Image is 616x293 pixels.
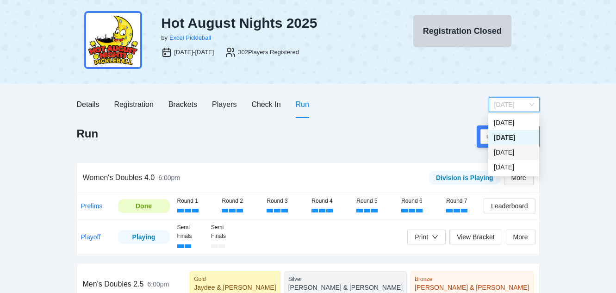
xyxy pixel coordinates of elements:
[407,230,446,244] button: Print
[506,230,535,244] button: More
[158,174,180,181] span: 6:00pm
[77,99,100,110] div: Details
[267,197,304,206] div: Round 3
[194,275,276,283] div: Gold
[125,232,163,242] div: Playing
[212,99,236,110] div: Players
[413,15,511,47] button: Registration Closed
[177,223,204,241] div: Semi Finals
[436,173,493,183] div: Division is Playing
[238,48,299,57] div: 302 Players Registered
[446,197,484,206] div: Round 7
[494,147,534,157] div: [DATE]
[488,145,539,160] div: Saturday
[169,34,211,41] a: Excel Pickleball
[415,275,529,283] div: Bronze
[356,197,394,206] div: Round 5
[77,126,99,141] h1: Run
[401,197,439,206] div: Round 6
[457,232,494,242] span: View Bracket
[251,99,280,110] div: Check In
[174,48,214,57] div: [DATE]-[DATE]
[494,132,534,143] div: [DATE]
[494,98,534,112] span: Friday
[488,130,539,145] div: Friday
[125,201,163,211] div: Done
[296,99,309,110] div: Run
[415,283,529,292] div: [PERSON_NAME] & [PERSON_NAME]
[513,232,528,242] span: More
[168,99,197,110] div: Brackets
[511,173,526,183] span: More
[81,202,103,210] a: Prelims
[114,99,153,110] div: Registration
[161,33,168,43] div: by
[194,283,276,292] div: Jaydee & [PERSON_NAME]
[148,281,169,288] span: 6:00pm
[488,160,539,175] div: Sunday
[161,15,378,31] div: Hot August Nights 2025
[311,197,349,206] div: Round 4
[288,275,403,283] div: Silver
[83,174,155,181] span: Women's Doubles 4.0
[81,233,101,241] a: Playoff
[491,201,528,211] span: Leaderboard
[504,170,534,185] button: More
[415,232,428,242] div: Print
[222,197,259,206] div: Round 2
[449,230,502,244] button: View Bracket
[177,197,215,206] div: Round 1
[83,280,144,288] span: Men's Doubles 2.5
[84,11,142,69] img: hot-aug.png
[488,115,539,130] div: Thursday
[494,162,534,172] div: [DATE]
[211,223,237,241] div: Semi Finals
[484,199,535,213] button: Leaderboard
[288,283,403,292] div: [PERSON_NAME] & [PERSON_NAME]
[494,118,534,128] div: [DATE]
[432,234,438,240] span: down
